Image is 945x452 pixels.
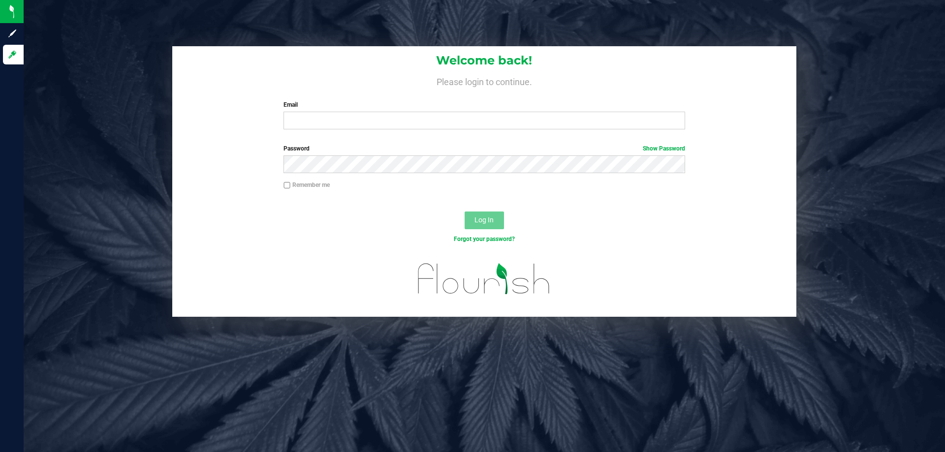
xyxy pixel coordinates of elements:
[172,54,796,67] h1: Welcome back!
[474,216,494,224] span: Log In
[172,75,796,87] h4: Please login to continue.
[283,182,290,189] input: Remember me
[454,236,515,242] a: Forgot your password?
[283,100,685,109] label: Email
[406,254,562,304] img: flourish_logo.svg
[7,50,17,60] inline-svg: Log in
[465,211,504,229] button: Log In
[7,29,17,38] inline-svg: Sign up
[283,145,310,152] span: Password
[643,145,685,152] a: Show Password
[283,181,330,189] label: Remember me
